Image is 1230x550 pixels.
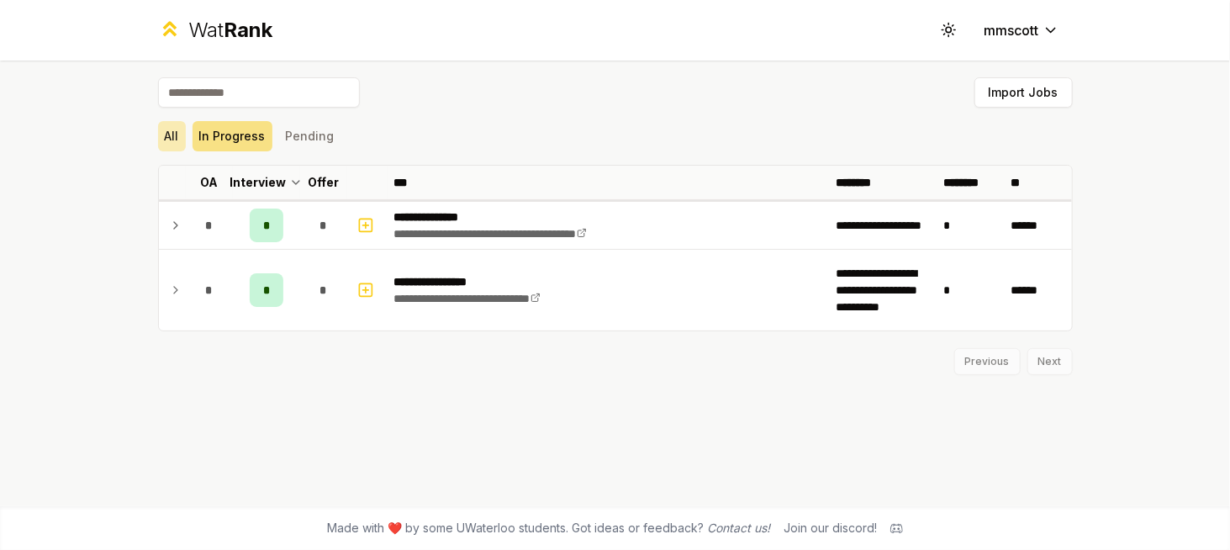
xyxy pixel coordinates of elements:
span: mmscott [985,20,1039,40]
button: mmscott [971,15,1073,45]
button: Import Jobs [974,77,1073,108]
a: Contact us! [707,521,770,535]
span: Rank [224,18,272,42]
button: Pending [279,121,341,151]
button: All [158,121,186,151]
div: Wat [188,17,272,44]
div: Join our discord! [784,520,877,537]
button: In Progress [193,121,272,151]
p: OA [200,174,218,191]
span: Made with ❤️ by some UWaterloo students. Got ideas or feedback? [327,520,770,537]
p: Offer [308,174,339,191]
p: Interview [230,174,286,191]
a: WatRank [158,17,273,44]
